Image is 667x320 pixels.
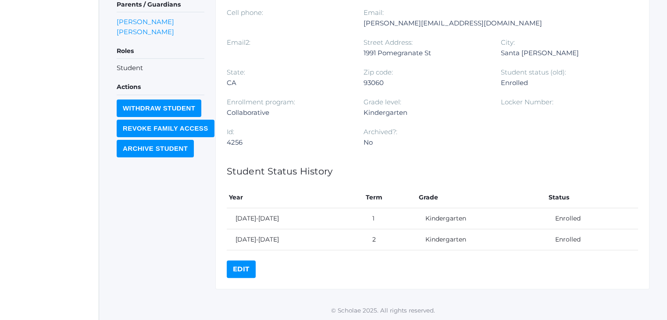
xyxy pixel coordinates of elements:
label: Email2: [227,38,250,46]
label: Zip code: [364,68,393,76]
td: Kindergarten [417,208,547,229]
div: 93060 [364,78,487,88]
a: Edit [227,260,256,278]
h5: Actions [117,80,204,95]
input: Withdraw Student [117,100,201,117]
div: No [364,137,487,148]
td: Enrolled [546,229,638,250]
label: Archived?: [364,128,397,136]
td: [DATE]-[DATE] [227,208,364,229]
label: Cell phone: [227,8,263,17]
a: [PERSON_NAME] [117,27,174,37]
th: Term [364,187,417,208]
th: Year [227,187,364,208]
input: Revoke Family Access [117,120,214,137]
td: [DATE]-[DATE] [227,229,364,250]
label: Email: [364,8,384,17]
li: Student [117,63,204,73]
p: © Scholae 2025. All rights reserved. [99,306,667,315]
label: City: [501,38,515,46]
th: Status [546,187,638,208]
input: Archive Student [117,140,194,157]
div: Kindergarten [364,107,487,118]
label: Grade level: [364,98,401,106]
label: Id: [227,128,234,136]
div: 4256 [227,137,350,148]
div: CA [227,78,350,88]
label: State: [227,68,245,76]
td: 1 [364,208,417,229]
td: Kindergarten [417,229,547,250]
div: Enrolled [501,78,624,88]
div: [PERSON_NAME][EMAIL_ADDRESS][DOMAIN_NAME] [364,18,542,28]
label: Enrollment program: [227,98,295,106]
a: [PERSON_NAME] [117,17,174,27]
label: Student status (old): [501,68,566,76]
h1: Student Status History [227,166,638,176]
div: Santa [PERSON_NAME] [501,48,624,58]
th: Grade [417,187,547,208]
td: Enrolled [546,208,638,229]
div: 1991 Pomegranate St [364,48,487,58]
label: Locker Number: [501,98,553,106]
label: Street Address: [364,38,413,46]
h5: Roles [117,44,204,59]
td: 2 [364,229,417,250]
div: Collaborative [227,107,350,118]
